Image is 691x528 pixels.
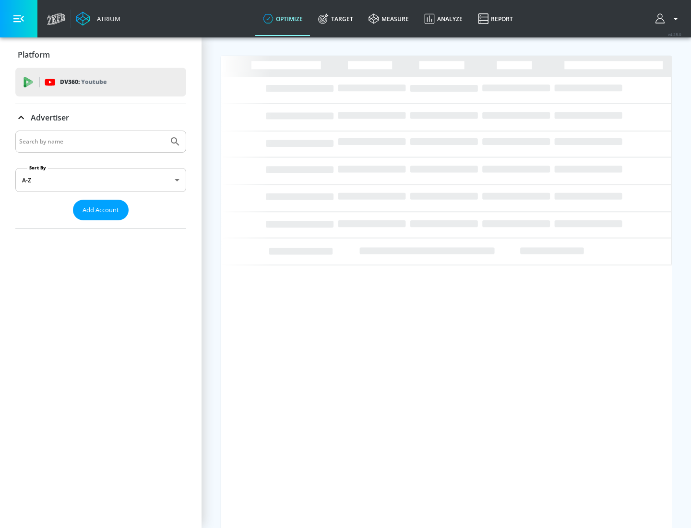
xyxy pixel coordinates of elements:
p: DV360: [60,77,107,87]
a: Atrium [76,12,120,26]
div: DV360: Youtube [15,68,186,96]
div: Platform [15,41,186,68]
span: v 4.28.0 [668,32,681,37]
p: Platform [18,49,50,60]
a: Analyze [417,1,470,36]
div: Advertiser [15,131,186,228]
p: Youtube [81,77,107,87]
input: Search by name [19,135,165,148]
p: Advertiser [31,112,69,123]
div: A-Z [15,168,186,192]
a: measure [361,1,417,36]
nav: list of Advertiser [15,220,186,228]
label: Sort By [27,165,48,171]
a: Target [310,1,361,36]
button: Add Account [73,200,129,220]
a: optimize [255,1,310,36]
div: Advertiser [15,104,186,131]
div: Atrium [93,14,120,23]
span: Add Account [83,204,119,216]
a: Report [470,1,521,36]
